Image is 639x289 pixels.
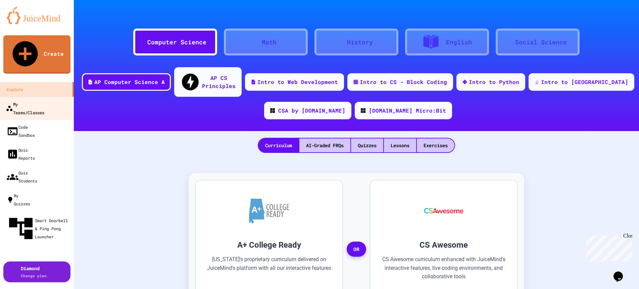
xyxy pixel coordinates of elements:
img: A+ College Ready [249,198,289,223]
h3: CS Awesome [381,239,507,251]
span: Change plan [21,273,47,278]
div: Computer Science [147,38,206,47]
div: Code Sandbox [7,123,35,139]
img: CODE_logo_RGB.png [270,108,275,113]
iframe: chat widget [583,233,632,261]
div: Chat with us now!Close [3,3,46,43]
iframe: chat widget [611,262,632,282]
p: [US_STATE]'s proprietary curriculum delivered on JuiceMind's platform with all our interactive fe... [206,255,332,281]
div: History [347,38,373,47]
div: Intro to Python [469,78,519,86]
img: CODE_logo_RGB.png [361,108,365,113]
div: Social Science [515,38,567,47]
div: [DOMAIN_NAME] Micro:Bit [369,107,446,115]
h3: A+ College Ready [206,239,332,251]
span: OR [347,242,366,257]
div: Smart Doorbell & Ping Pong Launcher [7,214,71,243]
div: Intro to [GEOGRAPHIC_DATA] [541,78,628,86]
div: English [446,38,472,47]
div: AP Computer Science A [94,78,165,86]
div: Quiz Students [7,169,37,185]
div: Curriculum [258,138,299,152]
div: AP CS Principles [202,74,236,90]
div: Exercises [417,138,454,152]
div: AI-Graded FRQs [299,138,350,152]
div: Intro to CS - Block Coding [360,78,447,86]
button: DiamondChange plan [3,261,70,282]
img: logo-orange.svg [7,7,67,24]
div: Intro to Web Development [257,78,338,86]
div: Math [262,38,277,47]
a: Create [3,35,70,74]
div: Diamond [21,265,47,279]
img: CS Awesome [417,191,470,231]
div: CSA by [DOMAIN_NAME] [278,107,345,115]
div: My Teams/Classes [6,100,44,116]
div: Explore [7,85,23,93]
div: Quizzes [351,138,383,152]
div: Quiz Reports [7,146,35,162]
div: Lessons [384,138,416,152]
div: My Quizzes [7,192,30,208]
p: CS Awesome curriculum enhanced with JuiceMind's interactive features, live coding environments, a... [381,255,507,281]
